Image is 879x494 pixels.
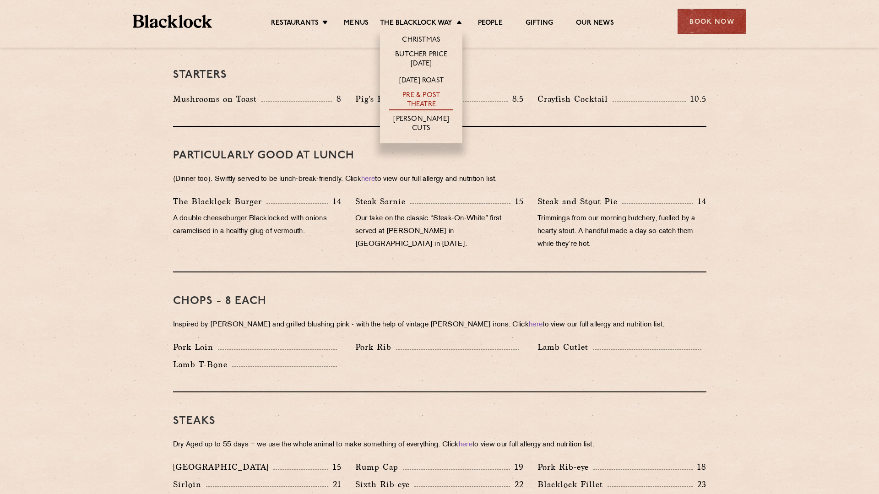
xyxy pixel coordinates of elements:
[173,341,218,353] p: Pork Loin
[478,19,503,29] a: People
[402,36,440,46] a: Christmas
[355,461,403,473] p: Rump Cap
[510,478,524,490] p: 22
[686,93,706,105] p: 10.5
[510,461,524,473] p: 19
[173,358,232,371] p: Lamb T-Bone
[693,478,706,490] p: 23
[173,195,266,208] p: The Blacklock Burger
[173,212,342,238] p: A double cheeseburger Blacklocked with onions caramelised in a healthy glug of vermouth.
[173,439,706,451] p: Dry Aged up to 55 days − we use the whole animal to make something of everything. Click to view o...
[389,91,453,110] a: Pre & Post Theatre
[173,461,273,473] p: [GEOGRAPHIC_DATA]
[355,195,410,208] p: Steak Sarnie
[678,9,746,34] div: Book Now
[173,150,706,162] h3: PARTICULARLY GOOD AT LUNCH
[537,212,706,251] p: Trimmings from our morning butchery, fuelled by a hearty stout. A handful made a day so catch the...
[355,478,414,491] p: Sixth Rib-eye
[389,50,453,70] a: Butcher Price [DATE]
[355,92,440,105] p: Pig's Head on Toast
[576,19,614,29] a: Our News
[537,341,593,353] p: Lamb Cutlet
[399,76,444,87] a: [DATE] Roast
[133,15,212,28] img: BL_Textured_Logo-footer-cropped.svg
[344,19,369,29] a: Menus
[173,173,706,186] p: (Dinner too). Swiftly served to be lunch-break-friendly. Click to view our full allergy and nutri...
[173,319,706,331] p: Inspired by [PERSON_NAME] and grilled blushing pink - with the help of vintage [PERSON_NAME] iron...
[537,461,593,473] p: Pork Rib-eye
[173,295,706,307] h3: Chops - 8 each
[529,321,543,328] a: here
[537,92,613,105] p: Crayfish Cocktail
[693,195,706,207] p: 14
[173,478,206,491] p: Sirloin
[389,115,453,134] a: [PERSON_NAME] Cuts
[355,341,396,353] p: Pork Rib
[332,93,342,105] p: 8
[380,19,452,29] a: The Blacklock Way
[508,93,524,105] p: 8.5
[328,478,342,490] p: 21
[328,461,342,473] p: 15
[271,19,319,29] a: Restaurants
[459,441,472,448] a: here
[173,415,706,427] h3: Steaks
[510,195,524,207] p: 15
[537,195,622,208] p: Steak and Stout Pie
[328,195,342,207] p: 14
[173,69,706,81] h3: Starters
[173,92,261,105] p: Mushrooms on Toast
[537,478,608,491] p: Blacklock Fillet
[526,19,553,29] a: Gifting
[361,176,375,183] a: here
[693,461,706,473] p: 18
[355,212,524,251] p: Our take on the classic “Steak-On-White” first served at [PERSON_NAME] in [GEOGRAPHIC_DATA] in [D...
